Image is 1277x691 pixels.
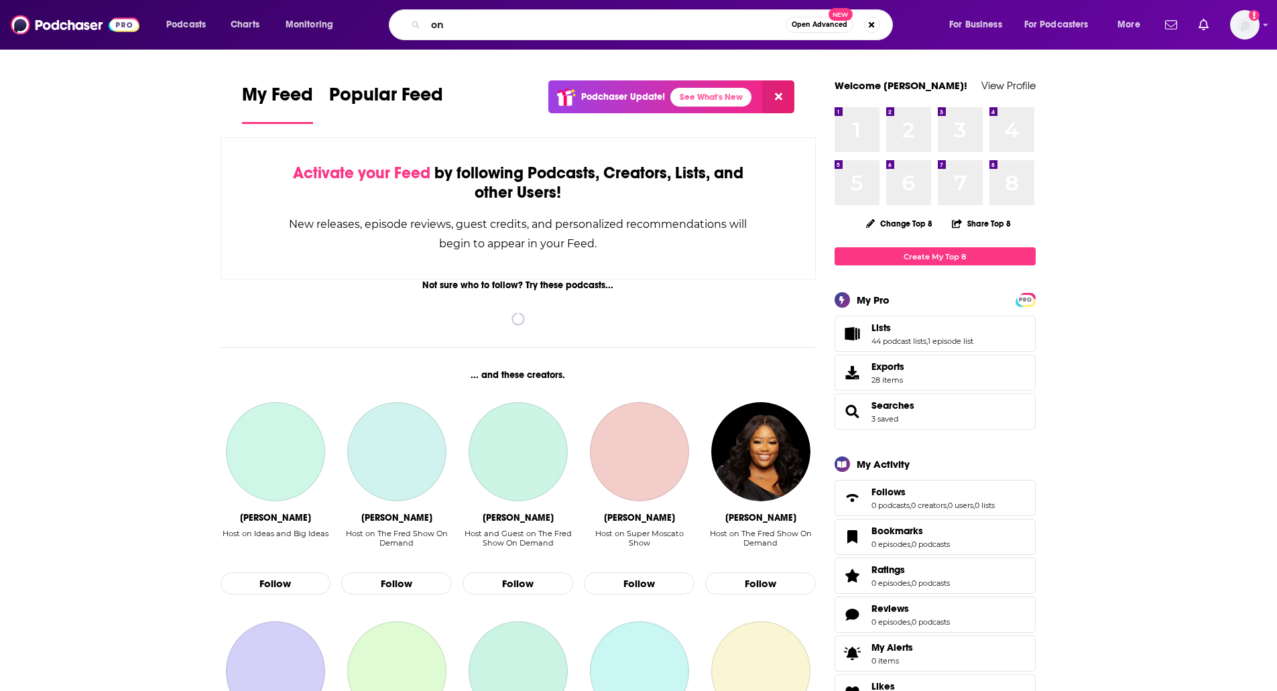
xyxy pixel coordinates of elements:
div: Host and Guest on The Fred Show On Demand [463,529,573,548]
a: Charts [222,14,267,36]
a: My Alerts [835,635,1036,672]
span: Exports [871,361,904,373]
a: Lists [871,322,973,334]
a: 1 episode list [928,336,973,346]
a: Follows [839,489,866,507]
span: Reviews [835,596,1036,633]
span: Bookmarks [871,525,923,537]
span: 28 items [871,375,904,385]
a: Popular Feed [329,83,443,124]
span: Activate your Feed [293,163,430,183]
button: Follow [463,572,573,595]
span: My Alerts [871,641,913,653]
span: Ratings [835,558,1036,594]
div: My Pro [857,294,890,306]
span: My Feed [242,83,313,114]
span: Follows [871,486,906,498]
span: , [910,578,912,588]
span: 0 items [871,656,913,666]
span: , [947,501,948,510]
a: 0 creators [911,501,947,510]
a: View Profile [981,79,1036,92]
div: KeKe Hampton [725,512,796,523]
a: Vincent Moscato [590,402,689,501]
span: Logged in as ereardon [1230,10,1260,40]
img: KeKe Hampton [711,402,810,501]
span: , [926,336,928,346]
a: Ratings [839,566,866,585]
p: Podchaser Update! [581,91,665,103]
a: 44 podcast lists [871,336,926,346]
div: Host on The Fred Show On Demand [705,529,816,548]
a: 0 episodes [871,540,910,549]
a: My Feed [242,83,313,124]
a: Follows [871,486,995,498]
div: Host on Super Moscato Show [584,529,694,548]
span: For Podcasters [1024,15,1089,34]
span: More [1117,15,1140,34]
a: Jason Brown [347,402,446,501]
a: Lists [839,324,866,343]
a: Bookmarks [839,527,866,546]
div: Host on Ideas and Big Ideas [223,529,328,538]
span: Searches [835,393,1036,430]
span: My Alerts [839,644,866,663]
button: open menu [157,14,223,36]
span: Follows [835,480,1036,516]
button: open menu [276,14,351,36]
div: Tanner Adell [483,512,554,523]
div: Search podcasts, credits, & more... [402,9,906,40]
a: 0 podcasts [912,578,950,588]
span: Popular Feed [329,83,443,114]
div: by following Podcasts, Creators, Lists, and other Users! [288,164,749,202]
div: Host on The Fred Show On Demand [705,529,816,558]
a: Ratings [871,564,950,576]
a: Reviews [839,605,866,624]
span: Bookmarks [835,519,1036,555]
button: open menu [1016,14,1108,36]
a: 0 episodes [871,617,910,627]
a: 0 episodes [871,578,910,588]
span: Monitoring [286,15,333,34]
a: Searches [839,402,866,421]
button: Follow [705,572,816,595]
span: Ratings [871,564,905,576]
div: New releases, episode reviews, guest credits, and personalized recommendations will begin to appe... [288,214,749,253]
div: ... and these creators. [221,369,816,381]
a: Searches [871,399,914,412]
button: Follow [341,572,452,595]
a: Create My Top 8 [835,247,1036,265]
span: For Business [949,15,1002,34]
button: open menu [1108,14,1157,36]
span: , [910,501,911,510]
a: 0 lists [975,501,995,510]
a: 0 podcasts [912,617,950,627]
button: Follow [221,572,331,595]
a: Nahlah Ayed [226,402,325,501]
svg: Add a profile image [1249,10,1260,21]
button: Follow [584,572,694,595]
div: Host on Super Moscato Show [584,529,694,558]
span: , [973,501,975,510]
a: 0 users [948,501,973,510]
div: Host on The Fred Show On Demand [341,529,452,558]
a: Welcome [PERSON_NAME]! [835,79,967,92]
span: , [910,540,912,549]
div: My Activity [857,458,910,470]
div: Host and Guest on The Fred Show On Demand [463,529,573,558]
input: Search podcasts, credits, & more... [426,14,786,36]
span: Open Advanced [792,21,847,28]
div: Jason Brown [361,512,432,523]
span: PRO [1018,295,1034,305]
button: Change Top 8 [858,215,941,232]
span: Reviews [871,603,909,615]
a: Show notifications dropdown [1193,13,1214,36]
span: New [829,8,853,21]
img: User Profile [1230,10,1260,40]
span: Exports [839,363,866,382]
a: Reviews [871,603,950,615]
div: Host on The Fred Show On Demand [341,529,452,548]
